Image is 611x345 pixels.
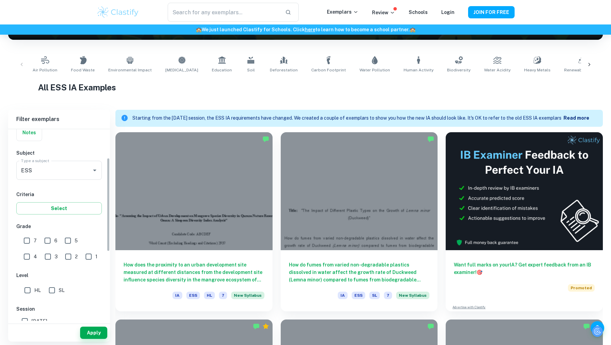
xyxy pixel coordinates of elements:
a: here [305,27,315,32]
span: 5 [75,237,78,244]
span: Carbon Footprint [311,67,346,73]
b: Read more [563,115,589,121]
span: IA [172,292,182,299]
img: Thumbnail [446,132,603,250]
div: Starting from the May 2026 session, the ESS IA requirements have changed. We created this exempla... [396,292,429,303]
img: Clastify logo [96,5,140,19]
span: Promoted [568,284,595,292]
img: Marked [427,323,434,330]
h6: Criteria [16,191,102,198]
img: Marked [583,323,590,330]
span: 🎯 [477,270,482,275]
span: 🏫 [196,27,202,32]
span: Biodiversity [447,67,470,73]
p: Starting from the [DATE] session, the ESS IA requirements have changed. We created a couple of ex... [132,115,563,122]
button: Select [16,202,102,214]
span: Water Pollution [359,67,390,73]
p: Review [372,9,395,16]
h6: We just launched Clastify for Schools. Click to learn how to become a school partner. [1,26,610,33]
h1: All ESS IA Examples [38,81,573,93]
a: Advertise with Clastify [452,305,485,310]
div: Premium [262,323,269,330]
span: Renewable Energy [564,67,600,73]
a: Login [441,10,455,15]
img: Marked [253,323,260,330]
span: 1 [95,253,97,260]
span: [MEDICAL_DATA] [165,67,198,73]
input: Search for any exemplars... [168,3,280,22]
button: Apply [80,327,107,339]
a: Want full marks on yourIA? Get expert feedback from an IB examiner!PromotedAdvertise with Clastify [446,132,603,311]
span: Water Acidity [484,67,511,73]
span: Deforestation [270,67,298,73]
span: 3 [55,253,58,260]
div: Starting from the May 2026 session, the ESS IA requirements have changed. We created this exempla... [231,292,264,303]
span: 7 [34,237,37,244]
span: Food Waste [71,67,95,73]
p: Exemplars [327,8,358,16]
span: 2 [75,253,78,260]
img: Marked [427,136,434,142]
span: [DATE] [32,317,47,325]
span: 6 [54,237,57,244]
span: SL [59,287,64,294]
span: Human Activity [404,67,433,73]
button: Notes [17,124,42,141]
h6: Subject [16,149,102,157]
h6: Session [16,305,102,313]
span: Environmental Impact [108,67,152,73]
span: ESS [186,292,200,299]
h6: Want full marks on your IA ? Get expert feedback from an IB examiner! [454,261,595,276]
span: SL [369,292,380,299]
h6: How does the proximity to an urban development site measured at different distances from the deve... [124,261,264,283]
span: 7 [384,292,392,299]
span: HL [34,287,41,294]
span: Heavy Metals [524,67,551,73]
span: ESS [352,292,365,299]
label: Type a subject [21,158,49,163]
span: 7 [219,292,227,299]
span: 🏫 [410,27,415,32]
span: 4 [34,253,37,260]
span: New Syllabus [231,292,264,299]
span: Soil [247,67,255,73]
span: HL [204,292,215,299]
span: IA [338,292,348,299]
span: Air Pollution [33,67,57,73]
span: Education [212,67,232,73]
button: Open [90,166,99,175]
a: Schools [409,10,428,15]
button: Help and Feedback [591,321,604,335]
a: How does the proximity to an urban development site measured at different distances from the deve... [115,132,273,311]
h6: Filter exemplars [8,110,110,129]
button: JOIN FOR FREE [468,6,515,18]
h6: How do fumes from varied non-degradable plastics dissolved in water affect the growth rate of Duc... [289,261,430,283]
span: New Syllabus [396,292,429,299]
h6: Level [16,272,102,279]
a: How do fumes from varied non-degradable plastics dissolved in water affect the growth rate of Duc... [281,132,438,311]
h6: Grade [16,223,102,230]
img: Marked [262,136,269,142]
